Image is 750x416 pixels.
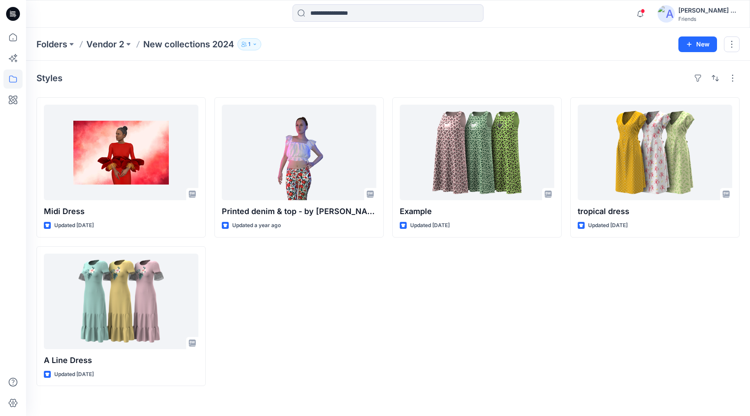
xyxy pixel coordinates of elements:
[578,105,732,200] a: tropical dress
[44,205,198,218] p: Midi Dress
[222,105,376,200] a: Printed denim & top - by Shamu
[36,38,67,50] a: Folders
[36,73,62,83] h4: Styles
[678,16,739,22] div: Friends
[678,36,717,52] button: New
[44,105,198,200] a: Midi Dress
[578,205,732,218] p: tropical dress
[44,354,198,366] p: A Line Dress
[588,221,628,230] p: Updated [DATE]
[237,38,261,50] button: 1
[400,205,554,218] p: Example
[658,5,675,23] img: avatar
[44,254,198,349] a: A Line Dress
[410,221,450,230] p: Updated [DATE]
[678,5,739,16] div: [PERSON_NAME] Shamu
[54,370,94,379] p: Updated [DATE]
[143,38,234,50] p: New collections 2024
[400,105,554,200] a: Example
[248,40,250,49] p: 1
[222,205,376,218] p: Printed denim & top - by [PERSON_NAME]
[232,221,281,230] p: Updated a year ago
[54,221,94,230] p: Updated [DATE]
[86,38,124,50] a: Vendor 2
